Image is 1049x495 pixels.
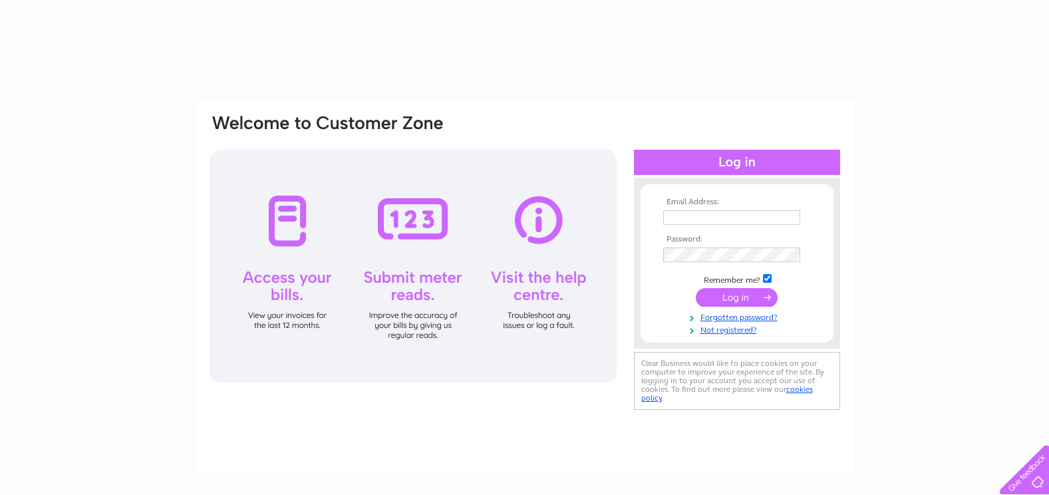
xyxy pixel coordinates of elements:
[641,385,813,403] a: cookies policy
[660,198,814,207] th: Email Address:
[634,352,840,410] div: Clear Business would like to place cookies on your computer to improve your experience of the sit...
[660,272,814,285] td: Remember me?
[663,323,814,335] a: Not registered?
[660,235,814,244] th: Password:
[696,288,778,307] input: Submit
[663,310,814,323] a: Forgotten password?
